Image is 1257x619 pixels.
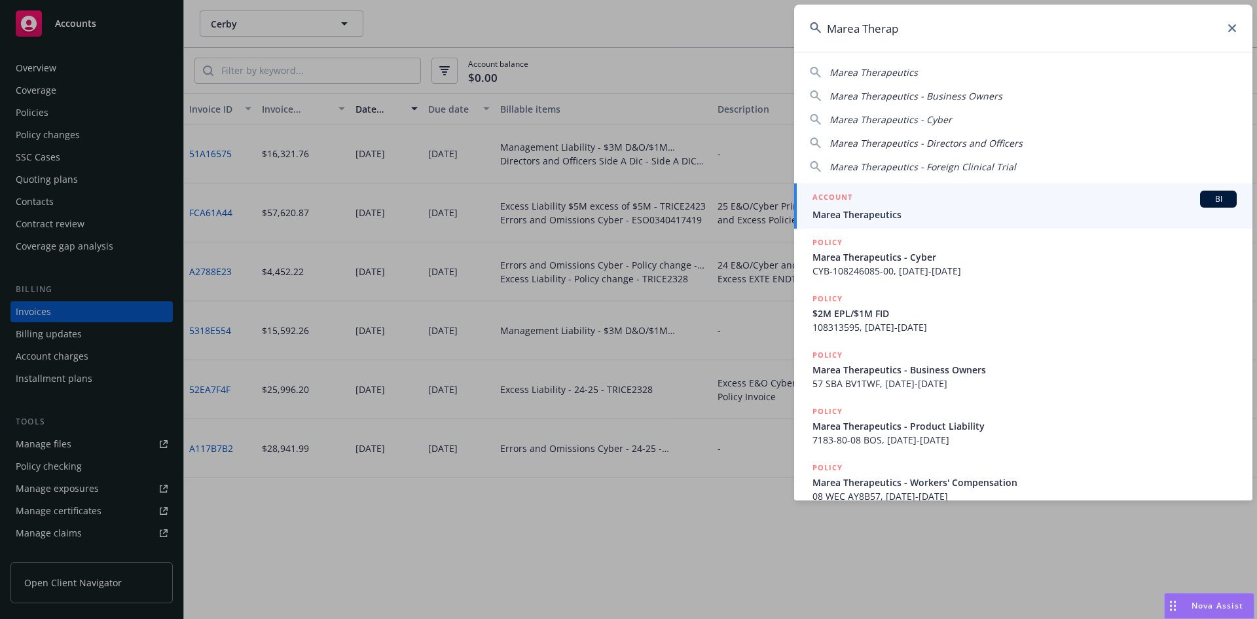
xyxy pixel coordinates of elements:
[794,398,1252,454] a: POLICYMarea Therapeutics - Product Liability7183-80-08 BOS, [DATE]-[DATE]
[829,90,1002,102] span: Marea Therapeutics - Business Owners
[829,137,1023,149] span: Marea Therapeutics - Directors and Officers
[794,183,1252,229] a: ACCOUNTBIMarea Therapeutics
[1165,593,1181,618] div: Drag to move
[812,405,843,418] h5: POLICY
[812,489,1237,503] span: 08 WEC AY8B57, [DATE]-[DATE]
[812,208,1237,221] span: Marea Therapeutics
[794,454,1252,510] a: POLICYMarea Therapeutics - Workers' Compensation08 WEC AY8B57, [DATE]-[DATE]
[1164,593,1254,619] button: Nova Assist
[812,377,1237,390] span: 57 SBA BV1TWF, [DATE]-[DATE]
[812,433,1237,447] span: 7183-80-08 BOS, [DATE]-[DATE]
[829,66,918,79] span: Marea Therapeutics
[794,285,1252,341] a: POLICY$2M EPL/$1M FID108313595, [DATE]-[DATE]
[812,307,1237,320] span: $2M EPL/$1M FID
[812,264,1237,278] span: CYB-108246085-00, [DATE]-[DATE]
[794,341,1252,398] a: POLICYMarea Therapeutics - Business Owners57 SBA BV1TWF, [DATE]-[DATE]
[812,191,852,206] h5: ACCOUNT
[829,113,952,126] span: Marea Therapeutics - Cyber
[812,419,1237,433] span: Marea Therapeutics - Product Liability
[812,348,843,362] h5: POLICY
[812,236,843,249] h5: POLICY
[812,461,843,474] h5: POLICY
[812,320,1237,334] span: 108313595, [DATE]-[DATE]
[812,476,1237,489] span: Marea Therapeutics - Workers' Compensation
[1192,600,1243,611] span: Nova Assist
[829,160,1016,173] span: Marea Therapeutics - Foreign Clinical Trial
[812,250,1237,264] span: Marea Therapeutics - Cyber
[812,363,1237,377] span: Marea Therapeutics - Business Owners
[794,5,1252,52] input: Search...
[794,229,1252,285] a: POLICYMarea Therapeutics - CyberCYB-108246085-00, [DATE]-[DATE]
[1205,193,1231,205] span: BI
[812,292,843,305] h5: POLICY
